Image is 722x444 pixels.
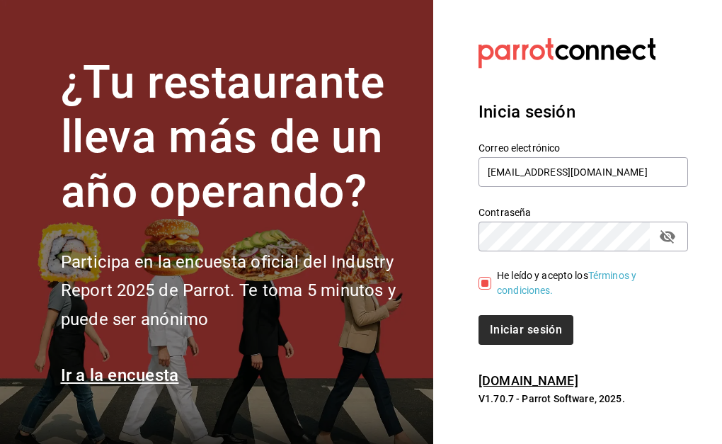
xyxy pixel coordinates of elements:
[479,157,688,187] input: Ingresa tu correo electrónico
[61,248,416,334] h2: Participa en la encuesta oficial del Industry Report 2025 de Parrot. Te toma 5 minutos y puede se...
[61,56,416,219] h1: ¿Tu restaurante lleva más de un año operando?
[61,365,179,385] a: Ir a la encuesta
[497,268,677,298] div: He leído y acepto los
[479,143,688,153] label: Correo electrónico
[479,392,688,406] p: V1.70.7 - Parrot Software, 2025.
[479,207,688,217] label: Contraseña
[479,99,688,125] h3: Inicia sesión
[655,224,680,249] button: passwordField
[479,315,573,345] button: Iniciar sesión
[479,373,578,388] a: [DOMAIN_NAME]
